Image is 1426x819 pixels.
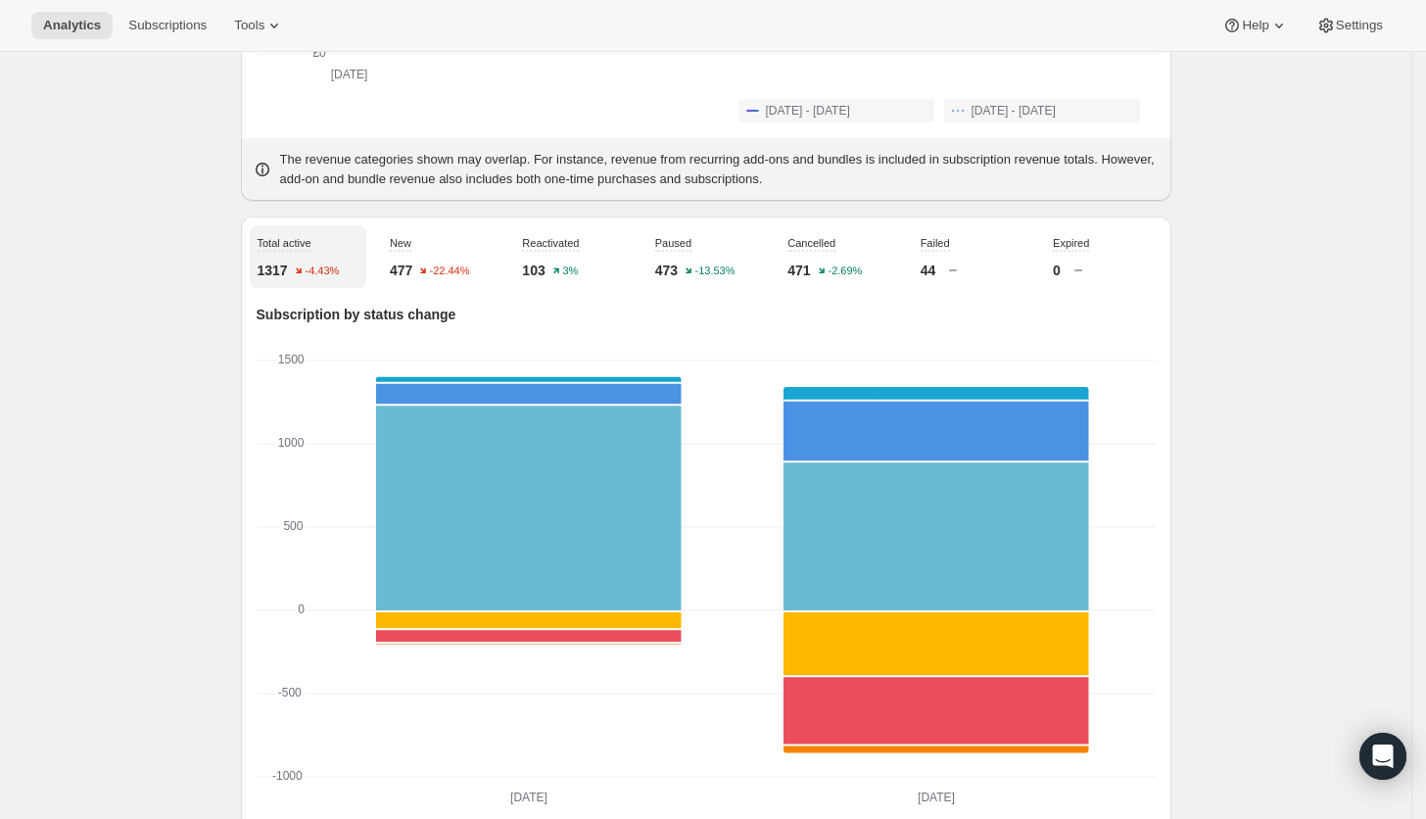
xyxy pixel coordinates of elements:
[430,265,470,277] text: -22.44%
[918,791,955,804] text: [DATE]
[277,436,304,450] text: 1000
[783,402,1088,463] rect: New-1 356
[783,462,1088,612] rect: Existing-0 887
[375,384,681,407] rect: New-1 121
[655,261,678,280] p: 473
[375,630,681,644] rect: Cancelled-4 -69
[375,361,681,362] rect: Expired-6 0
[330,68,367,81] text: [DATE]
[234,18,264,33] span: Tools
[31,12,113,39] button: Analytics
[1053,237,1089,249] span: Expired
[222,12,296,39] button: Tools
[128,18,207,33] span: Subscriptions
[258,237,311,249] span: Total active
[257,305,1156,324] p: Subscription by status change
[258,261,288,280] p: 1317
[1053,261,1061,280] p: 0
[787,261,810,280] p: 471
[312,46,326,60] text: £0
[783,612,1088,677] rect: Paused-3 -378
[944,99,1140,122] button: [DATE] - [DATE]
[783,361,1088,362] rect: Expired-6 0
[305,265,339,277] text: -4.43%
[783,747,1088,755] rect: Failed-5 -40
[921,261,936,280] p: 44
[972,103,1056,119] span: [DATE] - [DATE]
[732,361,1139,777] g: Jul 01 2025: Existing 887,New 356,Reactivated 74,Paused -378,Cancelled -402,Failed -40,Expired 0
[510,791,547,804] text: [DATE]
[390,237,411,249] span: New
[324,361,732,777] g: Jun 01 2025: Existing 1228,New 121,Reactivated 29,Paused -95,Cancelled -69,Failed -4,Expired 0
[787,237,835,249] span: Cancelled
[738,99,934,122] button: [DATE] - [DATE]
[117,12,218,39] button: Subscriptions
[695,265,736,277] text: -13.53%
[277,686,301,699] text: -500
[522,237,579,249] span: Reactivated
[1242,18,1268,33] span: Help
[43,18,101,33] span: Analytics
[783,387,1088,402] rect: Reactivated-2 74
[522,261,545,280] p: 103
[1336,18,1383,33] span: Settings
[277,353,304,366] text: 1500
[828,265,862,277] text: -2.69%
[921,237,950,249] span: Failed
[375,644,681,647] rect: Failed-5 -4
[1211,12,1300,39] button: Help
[375,377,681,384] rect: Reactivated-2 29
[272,769,303,783] text: -1000
[298,602,305,616] text: 0
[783,677,1088,746] rect: Cancelled-4 -402
[655,237,691,249] span: Paused
[375,406,681,612] rect: Existing-0 1228
[1305,12,1395,39] button: Settings
[375,612,681,630] rect: Paused-3 -95
[1359,733,1406,780] div: Open Intercom Messenger
[766,103,850,119] span: [DATE] - [DATE]
[390,261,412,280] p: 477
[283,519,303,533] text: 500
[562,265,578,277] text: 3%
[280,150,1160,189] p: The revenue categories shown may overlap. For instance, revenue from recurring add-ons and bundle...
